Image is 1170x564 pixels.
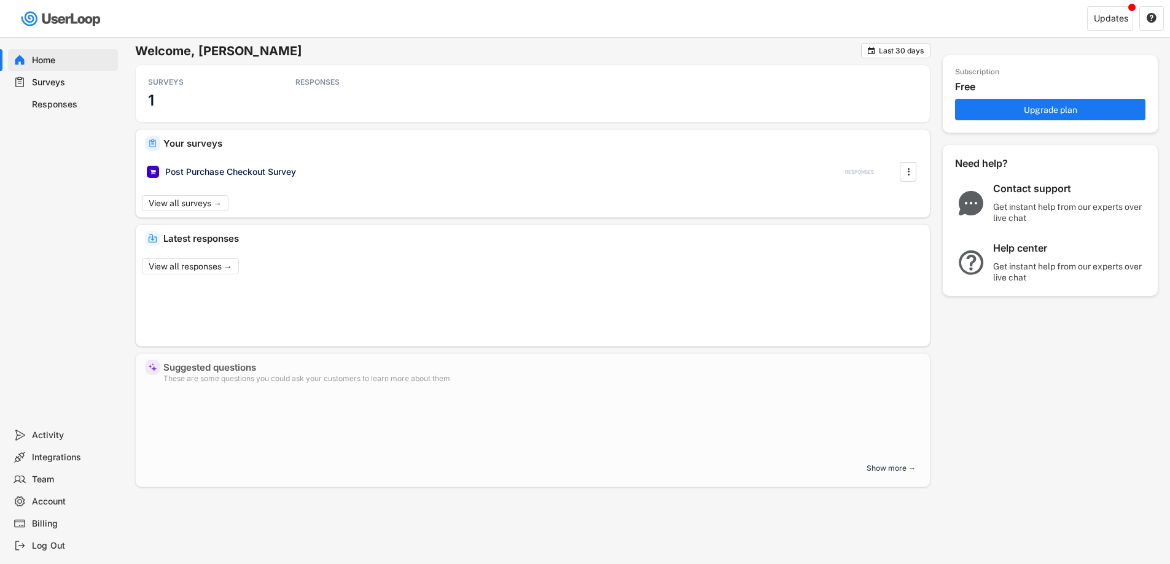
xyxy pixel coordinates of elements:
[955,99,1145,120] button: Upgrade plan
[993,201,1147,223] div: Get instant help from our experts over live chat
[148,234,157,243] img: IncomingMajor.svg
[18,6,105,31] img: userloop-logo-01.svg
[148,91,154,110] h3: 1
[955,68,999,77] div: Subscription
[955,250,987,275] img: QuestionMarkInverseMajor.svg
[163,363,921,372] div: Suggested questions
[955,191,987,215] img: ChatMajor.svg
[148,363,157,372] img: MagicMajor%20%28Purple%29.svg
[907,165,910,178] text: 
[879,47,924,55] div: Last 30 days
[862,459,921,477] button: Show more →
[32,474,113,485] div: Team
[993,242,1147,255] div: Help center
[32,77,113,88] div: Surveys
[32,452,113,463] div: Integrations
[867,46,876,55] button: 
[32,540,113,552] div: Log Out
[32,55,113,66] div: Home
[32,99,113,110] div: Responses
[955,80,1152,93] div: Free
[148,77,259,87] div: SURVEYS
[135,43,861,59] h6: Welcome, [PERSON_NAME]
[1147,12,1156,23] text: 
[163,139,921,148] div: Your surveys
[163,375,921,382] div: These are some questions you could ask your customers to learn more about them
[32,496,113,508] div: Account
[163,234,921,243] div: Latest responses
[868,46,875,55] text: 
[902,163,915,181] button: 
[32,518,113,530] div: Billing
[32,430,113,441] div: Activity
[845,169,874,176] div: RESPONSES
[993,261,1147,283] div: Get instant help from our experts over live chat
[142,258,239,274] button: View all responses →
[165,166,296,178] div: Post Purchase Checkout Survey
[955,157,1041,170] div: Need help?
[295,77,406,87] div: RESPONSES
[993,182,1147,195] div: Contact support
[1094,14,1128,23] div: Updates
[142,195,228,211] button: View all surveys →
[1146,13,1157,24] button: 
